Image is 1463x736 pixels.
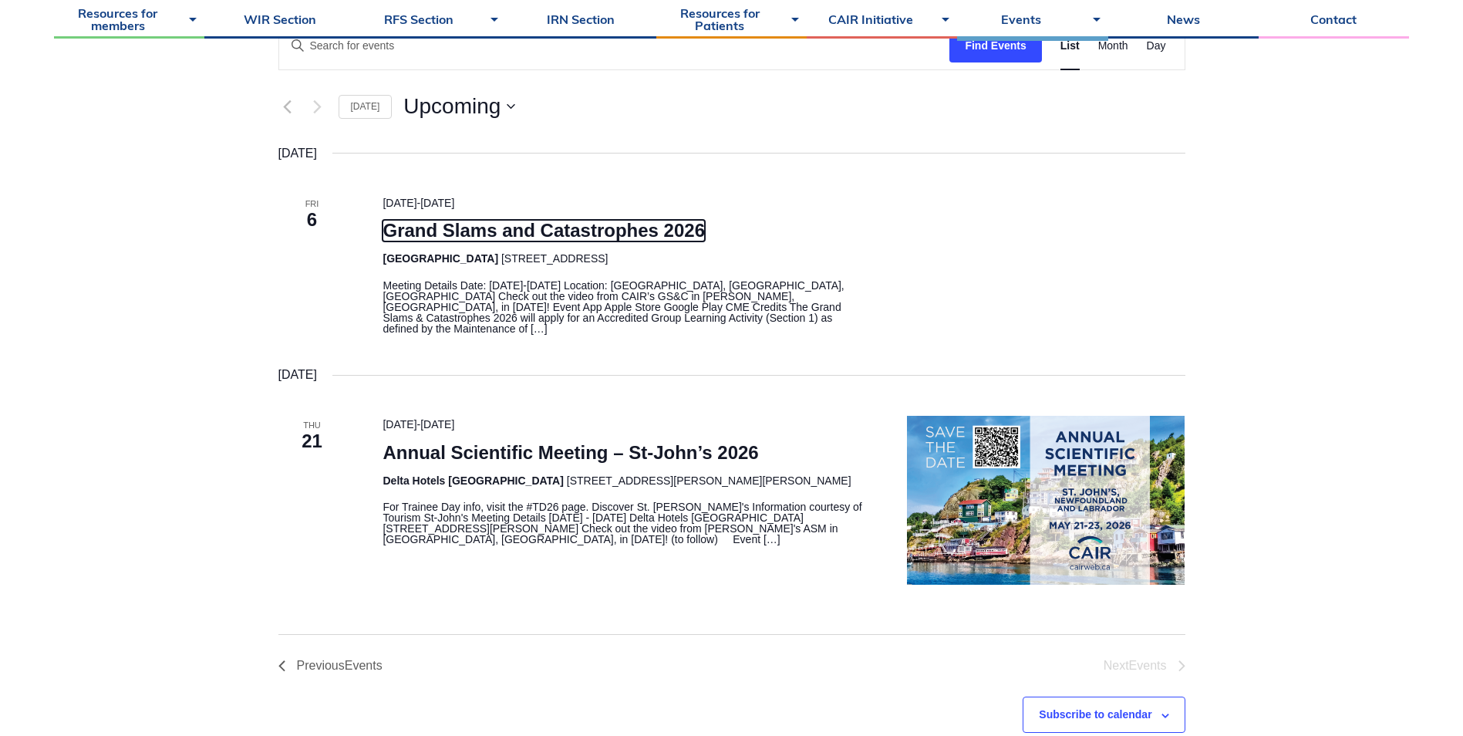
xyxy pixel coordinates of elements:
[278,428,346,454] span: 21
[383,442,758,464] a: Annual Scientific Meeting – St-John’s 2026
[308,97,327,116] button: Next Events
[383,280,870,334] p: Meeting Details Date: [DATE]-[DATE] Location: [GEOGRAPHIC_DATA], [GEOGRAPHIC_DATA], [GEOGRAPHIC_D...
[383,418,416,430] span: [DATE]
[1060,22,1080,70] a: Display Events in List View
[383,220,705,241] a: Grand Slams and Catastrophes 2026
[278,97,297,116] a: Previous Events
[420,197,454,209] span: [DATE]
[501,252,608,265] span: [STREET_ADDRESS]
[345,659,383,672] span: Events
[1098,22,1128,70] a: Display Events in Month View
[949,29,1041,63] button: Find Events
[297,660,383,672] span: Previous
[383,474,563,487] span: Delta Hotels [GEOGRAPHIC_DATA]
[278,207,346,233] span: 6
[383,418,454,430] time: -
[278,143,317,164] time: [DATE]
[907,416,1185,585] img: Capture d’écran 2025-06-06 150827
[278,419,346,432] span: Thu
[383,197,416,209] span: [DATE]
[567,474,851,487] span: [STREET_ADDRESS][PERSON_NAME][PERSON_NAME]
[1039,708,1151,721] button: Subscribe to calendar
[278,198,346,211] span: Fri
[1060,37,1080,55] span: List
[279,22,950,70] input: Enter Keyword. Search for events by Keyword.
[1147,22,1166,70] a: Display Events in Day View
[383,501,870,545] p: For Trainee Day info, visit the #TD26 page. Discover St. [PERSON_NAME]'s Information courtesy of ...
[383,197,454,209] time: -
[420,418,454,430] span: [DATE]
[1098,37,1128,55] span: Month
[1147,37,1166,55] span: Day
[383,252,498,265] span: [GEOGRAPHIC_DATA]
[278,660,383,672] a: Previous Events
[403,96,501,117] span: Upcoming
[278,143,1185,586] div: List of Events
[278,365,317,385] time: [DATE]
[339,95,393,119] a: [DATE]
[403,96,515,117] button: Upcoming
